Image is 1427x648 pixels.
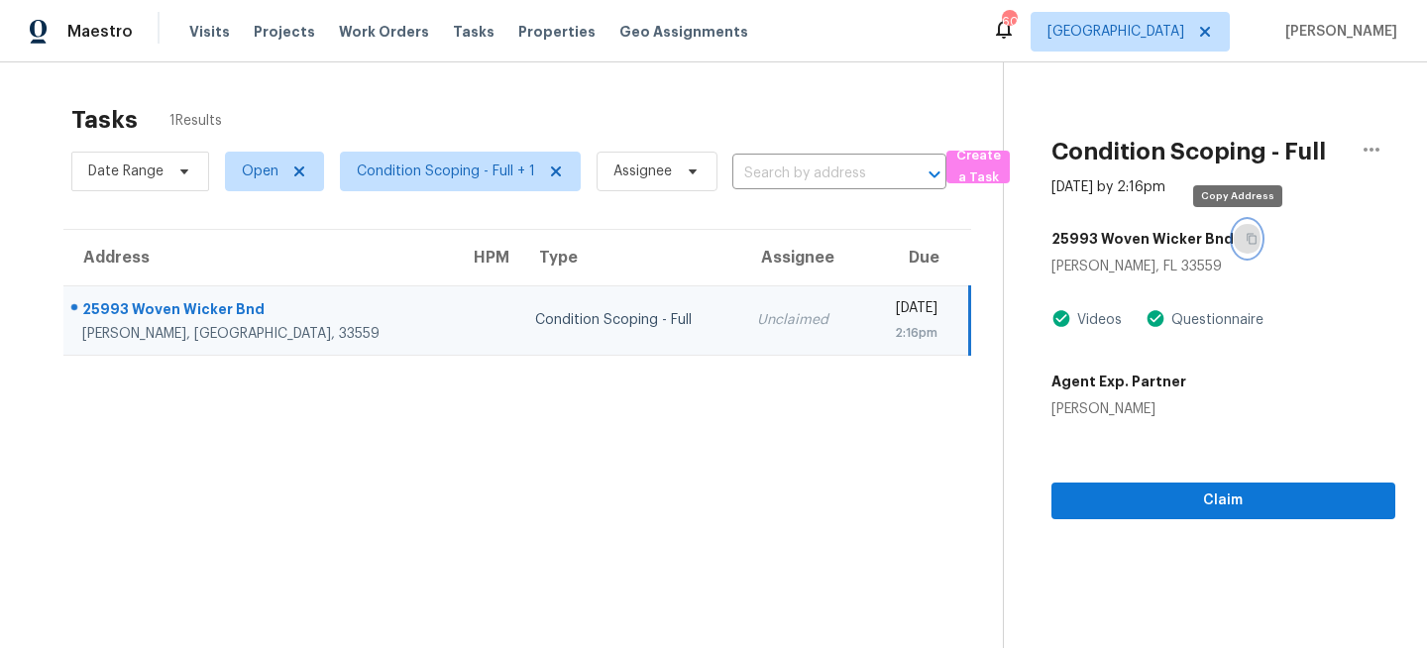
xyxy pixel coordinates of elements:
span: Create a Task [956,145,1000,190]
span: Work Orders [339,22,429,42]
span: Visits [189,22,230,42]
th: Due [862,230,969,285]
img: Artifact Present Icon [1051,308,1071,329]
button: Claim [1051,483,1395,519]
span: Projects [254,22,315,42]
div: 25993 Woven Wicker Bnd [82,299,438,324]
button: Open [921,161,948,188]
div: [PERSON_NAME] [1051,399,1186,419]
img: Artifact Present Icon [1146,308,1165,329]
span: [PERSON_NAME] [1277,22,1397,42]
span: [GEOGRAPHIC_DATA] [1047,22,1184,42]
button: Create a Task [946,151,1010,183]
div: [DATE] by 2:16pm [1051,177,1165,197]
th: Type [519,230,741,285]
div: Videos [1071,310,1122,330]
th: Assignee [741,230,862,285]
span: Condition Scoping - Full + 1 [357,162,535,181]
span: Open [242,162,278,181]
span: Date Range [88,162,164,181]
div: 60 [1002,12,1016,32]
input: Search by address [732,159,891,189]
span: Claim [1067,488,1379,513]
div: [DATE] [878,298,936,323]
span: Geo Assignments [619,22,748,42]
h2: Condition Scoping - Full [1051,142,1326,162]
span: Properties [518,22,596,42]
div: 2:16pm [878,323,936,343]
span: Maestro [67,22,133,42]
div: Questionnaire [1165,310,1263,330]
th: HPM [454,230,519,285]
h5: 25993 Woven Wicker Bnd [1051,229,1234,249]
span: Tasks [453,25,494,39]
div: Condition Scoping - Full [535,310,725,330]
div: Unclaimed [757,310,846,330]
div: [PERSON_NAME], FL 33559 [1051,257,1395,276]
th: Address [63,230,454,285]
h2: Tasks [71,110,138,130]
div: [PERSON_NAME], [GEOGRAPHIC_DATA], 33559 [82,324,438,344]
span: Assignee [613,162,672,181]
h5: Agent Exp. Partner [1051,372,1186,391]
span: 1 Results [169,111,222,131]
